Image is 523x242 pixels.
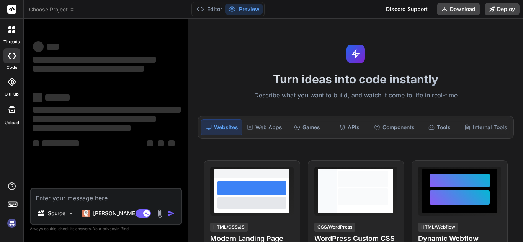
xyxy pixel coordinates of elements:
img: Claude 4 Sonnet [82,210,90,217]
img: attachment [155,209,164,218]
button: Deploy [485,3,520,15]
span: ‌ [33,107,181,113]
img: Pick Models [68,210,74,217]
div: CSS/WordPress [314,223,355,232]
span: ‌ [33,125,131,131]
p: Always double-check its answers. Your in Bind [30,225,182,232]
p: [PERSON_NAME] 4 S.. [93,210,150,217]
img: signin [5,217,18,230]
div: Games [287,119,327,135]
span: ‌ [33,93,42,102]
div: Discord Support [381,3,432,15]
label: Upload [5,120,19,126]
div: HTML/Webflow [418,223,458,232]
div: Internal Tools [461,119,510,135]
p: Source [48,210,65,217]
button: Editor [193,4,225,15]
div: Components [371,119,418,135]
h1: Turn ideas into code instantly [193,72,518,86]
div: Web Apps [244,119,285,135]
span: ‌ [168,140,175,146]
span: ‌ [45,94,70,101]
label: threads [3,39,20,45]
span: privacy [103,226,116,231]
label: code [7,64,17,71]
span: ‌ [42,140,79,146]
label: GitHub [5,91,19,97]
div: HTML/CSS/JS [210,223,248,232]
span: ‌ [33,66,144,72]
span: ‌ [158,140,164,146]
div: Tools [419,119,460,135]
span: ‌ [147,140,153,146]
img: icon [167,210,175,217]
div: APIs [329,119,369,135]
span: ‌ [33,116,156,122]
div: Websites [201,119,242,135]
button: Download [437,3,480,15]
p: Describe what you want to build, and watch it come to life in real-time [193,91,518,101]
span: Choose Project [29,6,75,13]
span: ‌ [47,44,59,50]
span: ‌ [33,140,39,146]
button: Preview [225,4,263,15]
span: ‌ [33,41,44,52]
span: ‌ [33,57,156,63]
